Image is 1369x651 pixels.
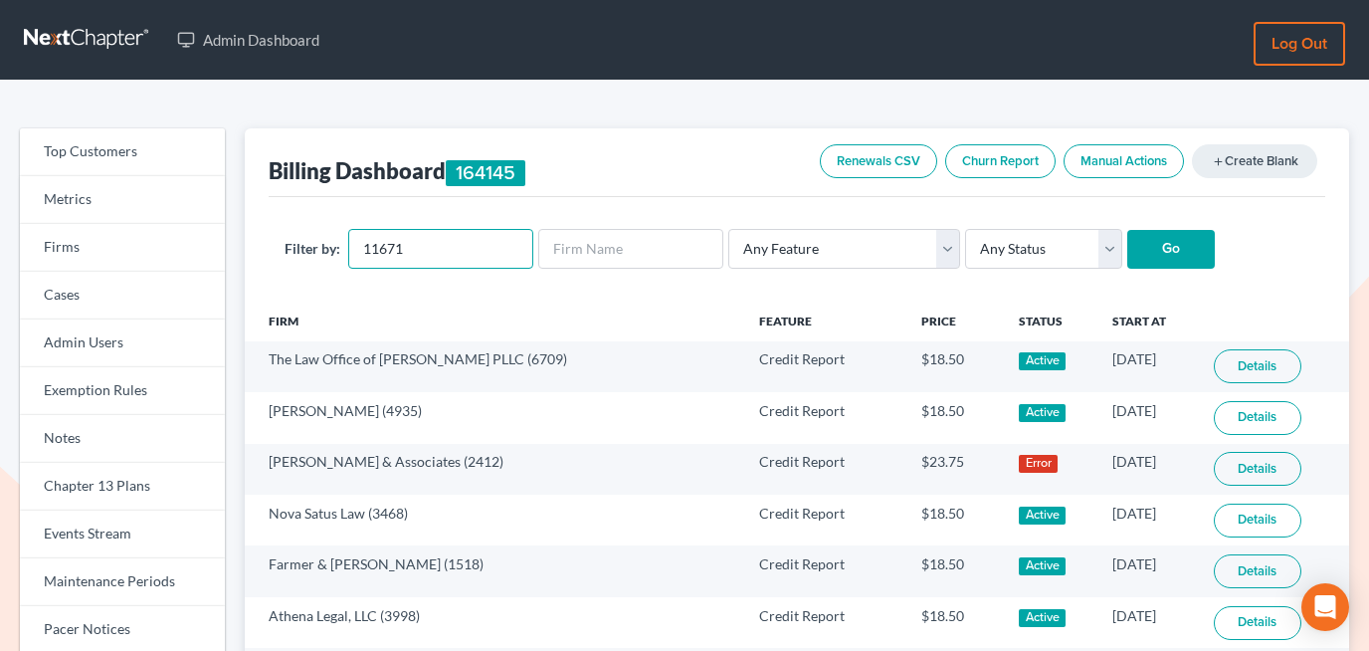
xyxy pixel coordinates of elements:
[905,495,1004,545] td: $18.50
[1192,144,1317,178] a: addCreate Blank
[1096,392,1198,443] td: [DATE]
[1003,302,1095,341] th: Status
[1019,507,1066,525] div: Active
[245,392,743,443] td: [PERSON_NAME] (4935)
[1096,597,1198,648] td: [DATE]
[167,22,329,58] a: Admin Dashboard
[905,545,1004,596] td: $18.50
[348,229,533,269] input: Firm ID
[20,463,225,511] a: Chapter 13 Plans
[1019,557,1066,575] div: Active
[1127,230,1215,270] input: Go
[1019,455,1058,473] div: Error
[20,511,225,558] a: Events Stream
[245,341,743,392] td: The Law Office of [PERSON_NAME] PLLC (6709)
[1096,545,1198,596] td: [DATE]
[1301,583,1349,631] div: Open Intercom Messenger
[245,302,743,341] th: Firm
[1096,444,1198,495] td: [DATE]
[820,144,937,178] a: Renewals CSV
[905,341,1004,392] td: $18.50
[905,444,1004,495] td: $23.75
[245,597,743,648] td: Athena Legal, LLC (3998)
[905,302,1004,341] th: Price
[905,392,1004,443] td: $18.50
[743,597,905,648] td: Credit Report
[1254,22,1345,66] a: Log out
[743,302,905,341] th: Feature
[538,229,723,269] input: Firm Name
[245,495,743,545] td: Nova Satus Law (3468)
[1019,609,1066,627] div: Active
[743,545,905,596] td: Credit Report
[20,224,225,272] a: Firms
[743,341,905,392] td: Credit Report
[1064,144,1184,178] a: Manual Actions
[20,320,225,367] a: Admin Users
[1214,452,1301,486] a: Details
[1096,302,1198,341] th: Start At
[20,367,225,415] a: Exemption Rules
[446,160,525,186] div: 164145
[1214,349,1301,383] a: Details
[1214,554,1301,588] a: Details
[245,444,743,495] td: [PERSON_NAME] & Associates (2412)
[1214,401,1301,435] a: Details
[743,444,905,495] td: Credit Report
[1214,606,1301,640] a: Details
[1096,495,1198,545] td: [DATE]
[1019,404,1066,422] div: Active
[20,415,225,463] a: Notes
[905,597,1004,648] td: $18.50
[1212,155,1225,168] i: add
[269,156,525,186] div: Billing Dashboard
[285,238,340,259] label: Filter by:
[945,144,1056,178] a: Churn Report
[20,176,225,224] a: Metrics
[1019,352,1066,370] div: Active
[1214,504,1301,538] a: Details
[20,272,225,320] a: Cases
[20,128,225,176] a: Top Customers
[20,558,225,606] a: Maintenance Periods
[743,495,905,545] td: Credit Report
[245,545,743,596] td: Farmer & [PERSON_NAME] (1518)
[1096,341,1198,392] td: [DATE]
[743,392,905,443] td: Credit Report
